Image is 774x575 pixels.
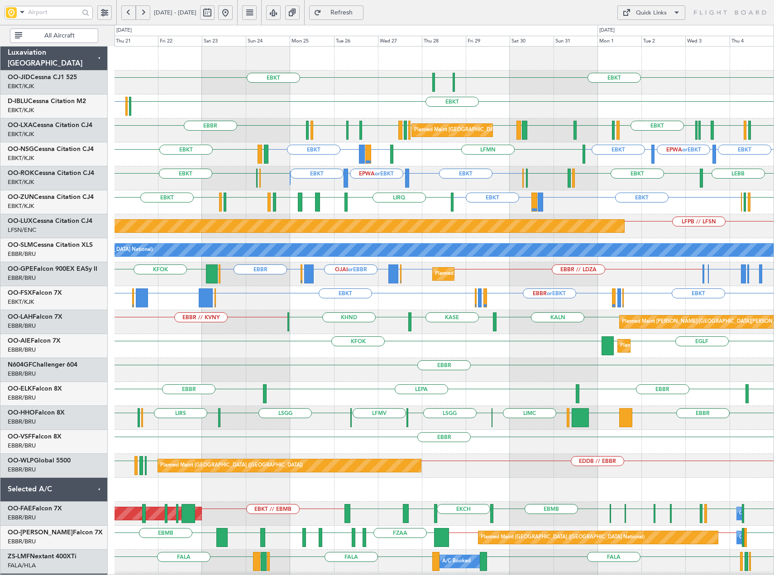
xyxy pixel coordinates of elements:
[8,370,36,378] a: EBBR/BRU
[114,36,158,47] div: Thu 21
[8,146,34,152] span: OO-NSG
[8,537,36,546] a: EBBR/BRU
[160,459,303,472] div: Planned Maint [GEOGRAPHIC_DATA] ([GEOGRAPHIC_DATA])
[8,338,31,344] span: OO-AIE
[8,386,62,392] a: OO-ELKFalcon 8X
[8,74,30,80] span: OO-JID
[154,9,196,17] span: [DATE] - [DATE]
[8,226,36,234] a: LFSN/ENC
[636,9,667,18] div: Quick Links
[246,36,290,47] div: Sun 24
[8,266,97,272] a: OO-GPEFalcon 900EX EASy II
[8,434,62,440] a: OO-VSFFalcon 8X
[8,202,34,210] a: EBKT/KJK
[8,418,36,426] a: EBBR/BRU
[422,36,466,47] div: Thu 28
[8,505,32,512] span: OO-FAE
[435,267,599,281] div: Planned Maint [GEOGRAPHIC_DATA] ([GEOGRAPHIC_DATA] National)
[28,5,79,19] input: Airport
[8,346,36,354] a: EBBR/BRU
[24,33,95,39] span: All Aircraft
[8,170,94,176] a: OO-ROKCessna Citation CJ4
[730,36,774,47] div: Thu 4
[8,242,93,248] a: OO-SLMCessna Citation XLS
[641,36,685,47] div: Tue 2
[8,314,33,320] span: OO-LAH
[8,386,32,392] span: OO-ELK
[8,170,34,176] span: OO-ROK
[8,466,36,474] a: EBBR/BRU
[8,457,71,464] a: OO-WLPGlobal 5500
[8,553,76,560] a: ZS-LMFNextant 400XTi
[323,9,360,16] span: Refresh
[8,154,34,162] a: EBKT/KJK
[8,74,77,80] a: OO-JIDCessna CJ1 525
[617,5,685,20] button: Quick Links
[8,394,36,402] a: EBBR/BRU
[309,5,363,20] button: Refresh
[116,27,132,34] div: [DATE]
[8,98,86,104] a: D-IBLUCessna Citation M2
[8,106,34,114] a: EBKT/KJK
[8,505,62,512] a: OO-FAEFalcon 7X
[685,36,729,47] div: Wed 3
[599,27,615,34] div: [DATE]
[414,123,578,137] div: Planned Maint [GEOGRAPHIC_DATA] ([GEOGRAPHIC_DATA] National)
[8,514,36,522] a: EBBR/BRU
[8,410,65,416] a: OO-HHOFalcon 8X
[8,122,92,128] a: OO-LXACessna Citation CJ4
[8,82,34,90] a: EBKT/KJK
[8,266,33,272] span: OO-GPE
[8,194,94,200] a: OO-ZUNCessna Citation CJ4
[481,531,645,544] div: Planned Maint [GEOGRAPHIC_DATA] ([GEOGRAPHIC_DATA] National)
[8,290,62,296] a: OO-FSXFalcon 7X
[158,36,202,47] div: Fri 22
[8,529,103,536] a: OO-[PERSON_NAME]Falcon 7X
[8,298,34,306] a: EBKT/KJK
[597,36,641,47] div: Mon 1
[8,218,33,224] span: OO-LUX
[202,36,246,47] div: Sat 23
[8,314,62,320] a: OO-LAHFalcon 7X
[442,555,471,568] div: A/C Booked
[334,36,378,47] div: Tue 26
[8,529,73,536] span: OO-[PERSON_NAME]
[510,36,554,47] div: Sat 30
[8,250,36,258] a: EBBR/BRU
[8,561,36,570] a: FALA/HLA
[290,36,334,47] div: Mon 25
[554,36,597,47] div: Sun 31
[8,122,33,128] span: OO-LXA
[620,339,763,353] div: Planned Maint [GEOGRAPHIC_DATA] ([GEOGRAPHIC_DATA])
[8,362,77,368] a: N604GFChallenger 604
[10,28,98,43] button: All Aircraft
[8,178,34,186] a: EBKT/KJK
[8,242,33,248] span: OO-SLM
[8,362,32,368] span: N604GF
[8,457,34,464] span: OO-WLP
[8,98,28,104] span: D-IBLU
[466,36,510,47] div: Fri 29
[8,434,32,440] span: OO-VSF
[8,442,36,450] a: EBBR/BRU
[8,146,94,152] a: OO-NSGCessna Citation CJ4
[8,322,36,330] a: EBBR/BRU
[378,36,422,47] div: Wed 27
[8,194,34,200] span: OO-ZUN
[8,274,36,282] a: EBBR/BRU
[8,410,35,416] span: OO-HHO
[8,130,34,138] a: EBKT/KJK
[8,290,32,296] span: OO-FSX
[8,553,30,560] span: ZS-LMF
[8,338,61,344] a: OO-AIEFalcon 7X
[8,218,92,224] a: OO-LUXCessna Citation CJ4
